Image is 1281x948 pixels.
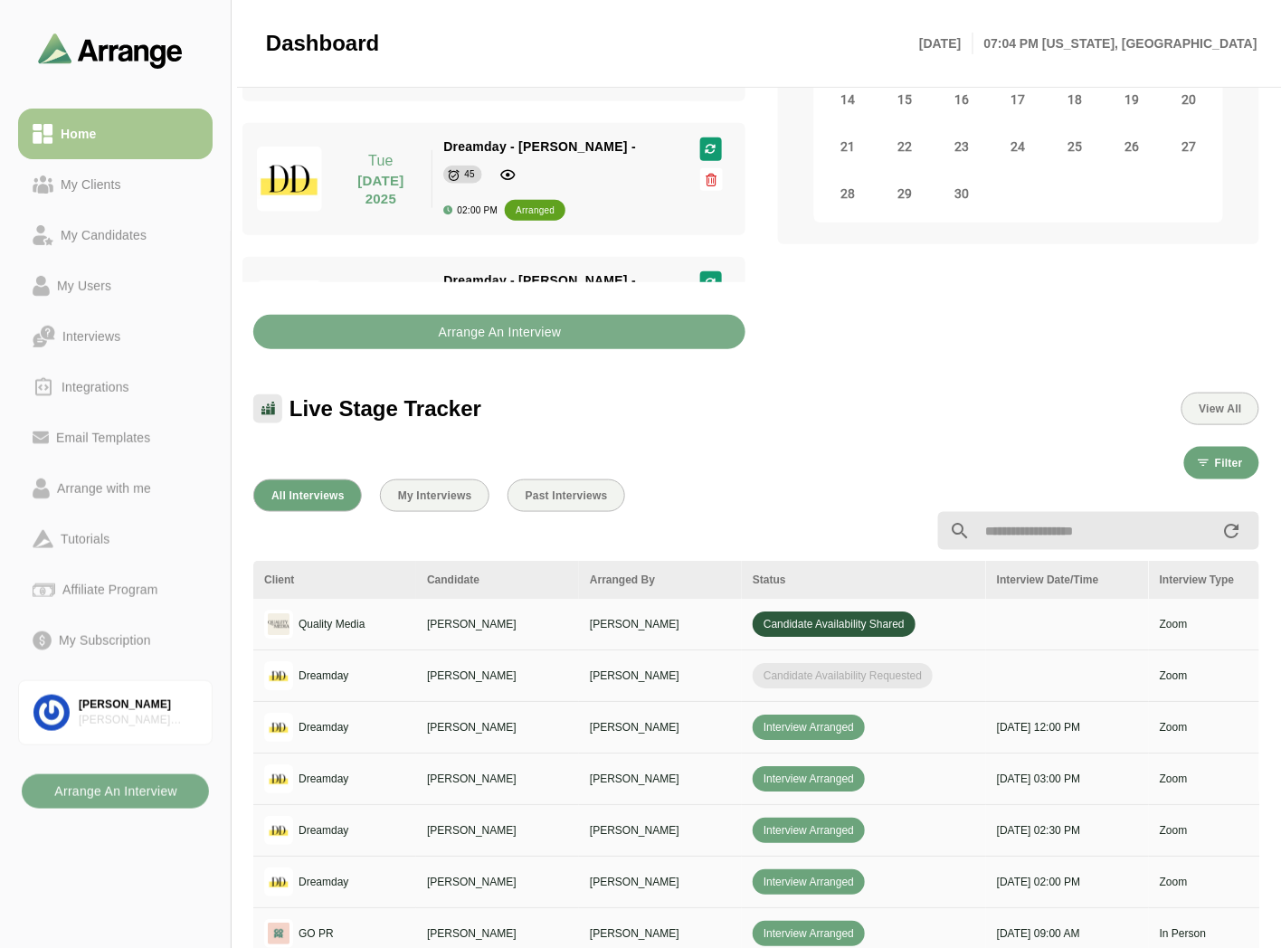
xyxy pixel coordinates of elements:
div: Interview Date/Time [997,572,1138,588]
span: Friday, September 26, 2025 [1120,134,1145,159]
p: Dreamday [299,822,348,839]
p: [PERSON_NAME] [590,719,731,735]
span: Interview Arranged [753,818,865,843]
div: Tutorials [53,528,117,550]
img: logo [264,816,293,845]
i: appended action [1221,520,1243,542]
span: Monday, September 22, 2025 [892,134,917,159]
a: Home [18,109,213,159]
p: [DATE] 2025 [341,172,422,208]
div: Affiliate Program [55,579,165,601]
p: Dreamday [299,668,348,684]
p: [PERSON_NAME] [427,616,568,632]
span: Dreamday - [PERSON_NAME] - [443,273,636,288]
span: Dashboard [266,30,379,57]
span: Past Interviews [525,489,608,502]
span: Live Stage Tracker [289,395,481,422]
p: GO PR [299,925,334,942]
a: My Subscription [18,615,213,666]
span: Wednesday, September 17, 2025 [1006,87,1031,112]
div: My Candidates [53,224,154,246]
b: Arrange An Interview [53,774,177,809]
span: Thursday, September 18, 2025 [1063,87,1088,112]
a: My Users [18,261,213,311]
span: Tuesday, September 30, 2025 [949,181,974,206]
span: All Interviews [270,489,345,502]
div: My Subscription [52,630,158,651]
button: View All [1181,393,1259,425]
span: Interview Arranged [753,715,865,740]
img: logo [264,867,293,896]
p: [PERSON_NAME] [590,822,731,839]
img: dreamdayla_logo.jpg [257,147,322,212]
p: [DATE] 03:00 PM [997,771,1138,787]
a: Interviews [18,311,213,362]
p: [PERSON_NAME] [427,822,568,839]
div: 45 [464,166,475,184]
span: Filter [1214,457,1243,469]
p: [PERSON_NAME] [590,616,731,632]
span: Interview Arranged [753,766,865,792]
div: Integrations [54,376,137,398]
p: Dreamday [299,771,348,787]
a: Integrations [18,362,213,412]
img: logo [264,661,293,690]
span: Monday, September 15, 2025 [892,87,917,112]
span: Candidate Availability Shared [753,611,916,637]
div: arranged [516,202,555,220]
span: Interview Arranged [753,869,865,895]
p: [PERSON_NAME] [427,668,568,684]
span: Tuesday, September 23, 2025 [949,134,974,159]
p: Dreamday [299,719,348,735]
button: Past Interviews [508,479,625,512]
a: Tutorials [18,514,213,564]
p: [PERSON_NAME] [427,874,568,890]
p: [DATE] 02:30 PM [997,822,1138,839]
img: logo [264,610,293,639]
div: My Users [50,275,119,297]
p: [PERSON_NAME] [427,719,568,735]
p: Dreamday [299,874,348,890]
span: View All [1199,403,1242,415]
img: logo [264,713,293,742]
span: Saturday, September 27, 2025 [1177,134,1202,159]
a: Email Templates [18,412,213,463]
p: [PERSON_NAME] [427,925,568,942]
div: 02:00 PM [443,205,498,215]
p: [PERSON_NAME] [427,771,568,787]
button: Arrange An Interview [253,315,745,349]
div: [PERSON_NAME] Associates [79,713,197,728]
span: Sunday, September 28, 2025 [835,181,860,206]
span: Sunday, September 14, 2025 [835,87,860,112]
img: dreamdayla_logo.jpg [257,280,322,346]
img: arrangeai-name-small-logo.4d2b8aee.svg [38,33,183,68]
span: Sunday, September 21, 2025 [835,134,860,159]
div: Arranged By [590,572,731,588]
button: Arrange An Interview [22,774,209,809]
p: [PERSON_NAME] [590,925,731,942]
div: Arrange with me [50,478,158,499]
p: [DATE] [919,33,973,54]
div: Client [264,572,405,588]
span: My Interviews [397,489,472,502]
p: [PERSON_NAME] [590,874,731,890]
div: [PERSON_NAME] [79,697,197,713]
span: Candidate Availability Requested [753,663,933,688]
p: Tue [341,150,422,172]
button: Filter [1184,447,1259,479]
span: Friday, September 19, 2025 [1120,87,1145,112]
span: Saturday, September 20, 2025 [1177,87,1202,112]
span: Interview Arranged [753,921,865,946]
span: Tuesday, September 16, 2025 [949,87,974,112]
a: My Candidates [18,210,213,261]
span: Monday, September 29, 2025 [892,181,917,206]
span: Dreamday - [PERSON_NAME] - [443,139,636,154]
img: logo [264,919,293,948]
a: Arrange with me [18,463,213,514]
p: [PERSON_NAME] [590,771,731,787]
div: Interviews [55,326,128,347]
a: My Clients [18,159,213,210]
span: Wednesday, September 24, 2025 [1006,134,1031,159]
a: [PERSON_NAME][PERSON_NAME] Associates [18,680,213,745]
p: Quality Media [299,616,365,632]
